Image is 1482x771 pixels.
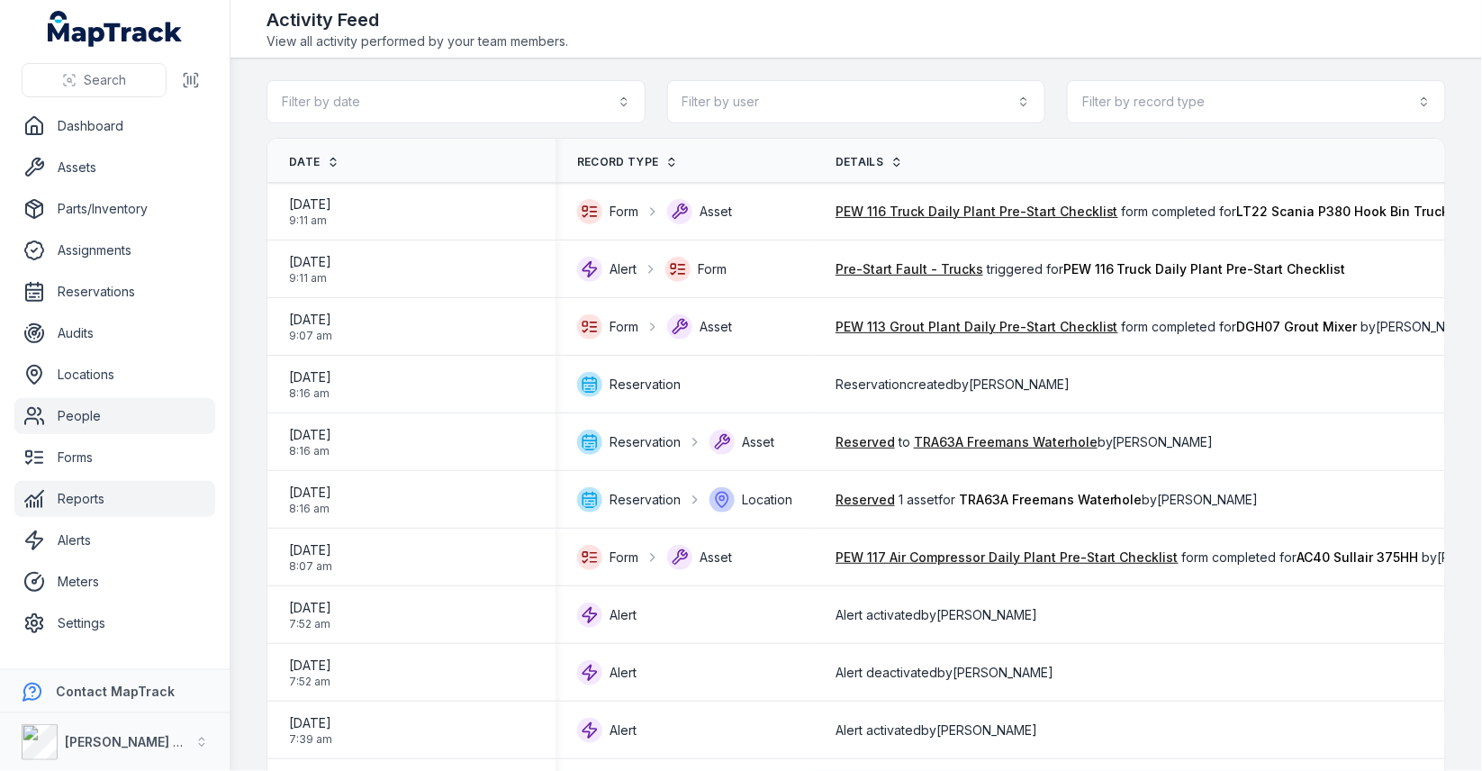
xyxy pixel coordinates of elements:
a: Locations [14,357,215,393]
span: [DATE] [289,195,331,213]
a: Dashboard [14,108,215,144]
span: triggered for [836,260,1346,278]
a: Parts/Inventory [14,191,215,227]
button: Search [22,63,167,97]
span: Reservation [610,376,681,394]
span: Asset [700,549,732,567]
span: 8:16 am [289,444,331,458]
strong: Contact MapTrack [56,684,175,699]
button: Filter by user [667,80,1046,123]
a: Assignments [14,232,215,268]
span: 1 asset for by [PERSON_NAME] [836,491,1259,509]
span: [DATE] [289,541,332,559]
span: Alert [610,606,637,624]
time: 14/10/2025, 7:52:34 am [289,599,331,631]
span: 9:11 am [289,213,331,228]
a: PEW 116 Truck Daily Plant Pre-Start Checklist [836,203,1118,221]
span: Alert [610,721,637,739]
span: 8:16 am [289,502,331,516]
span: TRA63A Freemans Waterhole [959,492,1143,507]
span: Alert [610,260,637,278]
span: [DATE] [289,599,331,617]
span: Form [610,203,638,221]
a: PEW 113 Grout Plant Daily Pre-Start Checklist [836,318,1118,336]
span: form completed for by [PERSON_NAME] [836,318,1477,336]
a: PEW 117 Air Compressor Daily Plant Pre-Start Checklist [836,549,1179,567]
span: Asset [700,203,732,221]
a: Reserved [836,491,895,509]
time: 14/10/2025, 7:39:41 am [289,714,332,747]
a: Reservations [14,274,215,310]
a: TRA63A Freemans Waterhole [914,433,1098,451]
button: Filter by date [267,80,646,123]
span: [DATE] [289,253,331,271]
span: [DATE] [289,368,331,386]
button: Filter by record type [1067,80,1446,123]
strong: [PERSON_NAME] Group [65,734,212,749]
a: Assets [14,150,215,186]
a: Reports [14,481,215,517]
span: Alert activated by [PERSON_NAME] [836,721,1037,739]
span: Form [610,318,638,336]
span: 9:11 am [289,271,331,286]
span: AC40 Sullair 375HH [1297,549,1419,565]
span: 9:07 am [289,329,332,343]
a: Pre-Start Fault - Trucks [836,260,983,278]
span: 7:52 am [289,675,331,689]
span: Search [84,71,126,89]
a: Meters [14,564,215,600]
time: 14/10/2025, 8:16:33 am [289,426,331,458]
span: Location [742,491,792,509]
span: [DATE] [289,657,331,675]
a: Settings [14,605,215,641]
a: People [14,398,215,434]
span: Asset [742,433,774,451]
h2: Activity Feed [267,7,568,32]
span: Details [836,155,883,169]
a: Audits [14,315,215,351]
span: PEW 116 Truck Daily Plant Pre-Start Checklist [1063,261,1346,277]
span: Asset [700,318,732,336]
span: Alert deactivated by [PERSON_NAME] [836,664,1053,682]
time: 14/10/2025, 8:16:33 am [289,368,331,401]
span: [DATE] [289,426,331,444]
span: LT22 Scania P380 Hook Bin Truck [1237,204,1450,219]
span: Record Type [577,155,658,169]
span: to by [PERSON_NAME] [836,433,1214,451]
span: Alert [610,664,637,682]
a: Reserved [836,433,895,451]
time: 14/10/2025, 7:52:17 am [289,657,331,689]
span: 8:07 am [289,559,332,574]
a: Date [289,155,339,169]
time: 14/10/2025, 9:11:44 am [289,253,331,286]
span: [DATE] [289,714,332,732]
a: MapTrack [48,11,183,47]
time: 14/10/2025, 9:11:44 am [289,195,331,228]
a: Alerts [14,522,215,558]
span: Form [610,549,638,567]
a: Forms [14,440,215,476]
span: 8:16 am [289,386,331,401]
span: [DATE] [289,484,331,502]
a: Record Type [577,155,678,169]
span: [DATE] [289,311,332,329]
span: Date [289,155,320,169]
time: 14/10/2025, 8:07:37 am [289,541,332,574]
span: View all activity performed by your team members. [267,32,568,50]
span: Alert activated by [PERSON_NAME] [836,606,1037,624]
span: 7:52 am [289,617,331,631]
span: Reservation [610,491,681,509]
span: Reservation [610,433,681,451]
span: 7:39 am [289,732,332,747]
span: DGH07 Grout Mixer [1237,319,1358,334]
time: 14/10/2025, 9:07:04 am [289,311,332,343]
span: Form [698,260,727,278]
a: Details [836,155,903,169]
span: Reservation created by [PERSON_NAME] [836,376,1070,394]
time: 14/10/2025, 8:16:33 am [289,484,331,516]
